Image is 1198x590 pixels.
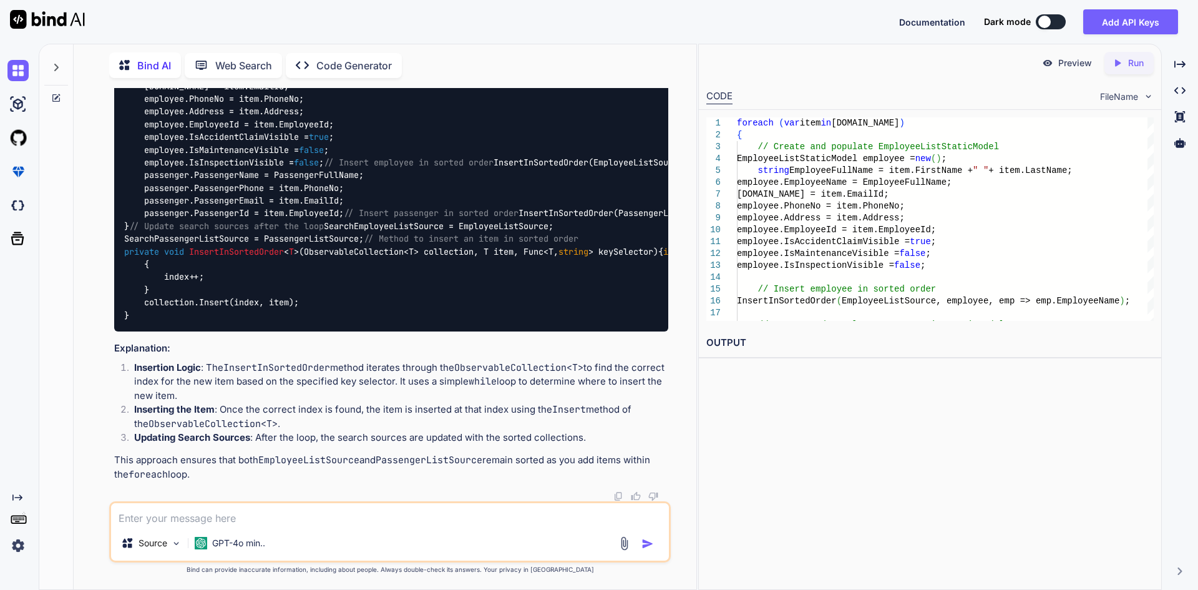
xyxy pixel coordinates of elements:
[821,118,831,128] span: in
[304,246,653,257] span: ObservableCollection<T> collection, T item, Func<T, > keySelector
[931,154,936,164] span: (
[737,237,910,247] span: employee.IsAccidentClaimVisible =
[706,89,733,104] div: CODE
[757,284,936,294] span: // Insert employee in sorted order
[799,118,821,128] span: item
[931,237,936,247] span: ;
[784,118,799,128] span: var
[648,491,658,501] img: dislike
[1100,91,1138,103] span: FileName
[1058,57,1092,69] p: Preview
[831,118,899,128] span: [DOMAIN_NAME]
[376,454,482,466] code: PassengerListSource
[139,537,167,549] p: Source
[737,130,742,140] span: {
[617,536,631,551] img: attachment
[7,127,29,149] img: githubLight
[195,537,207,549] img: GPT-4o mini
[189,246,284,257] span: InsertInSortedOrder
[134,361,201,373] strong: Insertion Logic
[706,319,721,331] div: 18
[779,118,784,128] span: (
[737,260,894,270] span: employee.IsInspectionVisible =
[706,117,721,129] div: 1
[663,246,678,257] span: int
[631,491,641,501] img: like
[910,237,931,247] span: true
[364,234,578,245] span: // Method to insert an item in sorted order
[984,16,1031,28] span: Dark mode
[706,153,721,165] div: 4
[134,403,668,431] p: : Once the correct index is found, the item is inserted at that index using the method of the .
[706,129,721,141] div: 2
[558,246,588,257] span: string
[124,246,658,257] span: < >( )
[920,260,925,270] span: ;
[223,361,330,374] code: InsertInSortedOrder
[134,361,668,403] p: : The method iterates through the to find the correct index for the new item based on the specifi...
[706,212,721,224] div: 9
[737,154,915,164] span: EmployeeListStaticModel employee =
[613,491,623,501] img: copy
[699,328,1161,358] h2: OUTPUT
[1119,296,1124,306] span: )
[737,225,936,235] span: employee.EmployeeId = item.EmployeeId;
[737,189,889,199] span: [DOMAIN_NAME] = item.EmailId;
[737,177,952,187] span: employee.EmployeeName = EmployeeFullName;
[109,565,671,574] p: Bind can provide inaccurate information, including about people. Always double-check its answers....
[899,16,965,29] button: Documentation
[706,141,721,153] div: 3
[737,118,774,128] span: foreach
[941,154,946,164] span: ;
[757,165,789,175] span: string
[737,213,905,223] span: employee.Address = item.Address;
[836,296,841,306] span: (
[706,260,721,272] div: 13
[215,58,272,73] p: Web Search
[1083,9,1178,34] button: Add API Keys
[842,296,1104,306] span: EmployeeListSource, employee, emp => emp.EmployeeN
[7,94,29,115] img: ai-studio
[134,403,215,415] strong: Inserting the Item
[134,431,668,445] p: : After the loop, the search sources are updated with the sorted collections.
[299,144,324,155] span: false
[737,248,899,258] span: employee.IsMaintenanceVisible =
[7,60,29,81] img: chat
[899,17,965,27] span: Documentation
[988,165,1072,175] span: + item.LastName;
[899,248,925,258] span: false
[973,165,988,175] span: " "
[737,296,837,306] span: InsertInSortedOrder
[706,295,721,307] div: 16
[1143,91,1154,102] img: chevron down
[294,157,319,168] span: false
[1128,57,1144,69] p: Run
[706,248,721,260] div: 12
[706,165,721,177] div: 5
[212,537,265,549] p: GPT-4o min..
[737,201,905,211] span: employee.PhoneNo = item.PhoneNo;
[641,538,654,550] img: icon
[7,535,29,556] img: settings
[454,361,583,374] code: ObservableCollection<T>
[706,272,721,283] div: 14
[706,189,721,200] div: 7
[164,246,184,257] span: void
[925,248,930,258] span: ;
[1104,296,1119,306] span: ame
[258,454,359,466] code: EmployeeListSource
[706,283,721,295] div: 15
[1124,296,1129,306] span: ;
[894,260,920,270] span: false
[706,224,721,236] div: 10
[706,307,721,319] div: 17
[114,342,668,356] h3: Explanation:
[1042,57,1053,69] img: preview
[706,236,721,248] div: 11
[757,320,1004,330] span: // Create and populate PassengerListStaticModel
[706,177,721,189] div: 6
[7,161,29,182] img: premium
[171,538,182,549] img: Pick Models
[936,154,941,164] span: )
[899,118,904,128] span: )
